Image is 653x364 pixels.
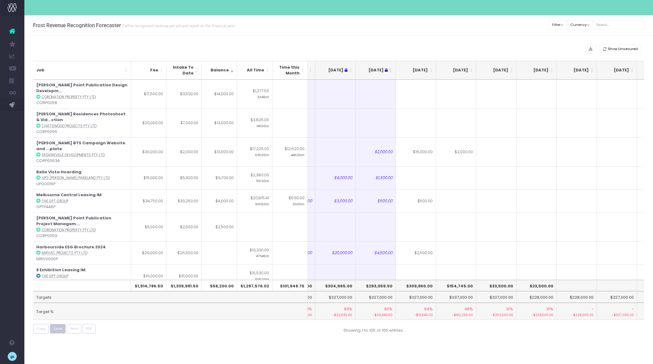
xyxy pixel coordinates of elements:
span: Copy [37,326,45,331]
td: : MIRV0006P [33,241,131,265]
th: $23,500.00 [516,280,557,291]
td: $327,000.00 [315,291,356,303]
strong: Melbourne Central Leasing IM [36,192,101,198]
span: Show Unsecured [608,46,638,52]
td: : CORP0059 [33,212,131,241]
th: All Time: activate to sort column ascending [237,61,272,80]
button: Show Unsecured [599,44,641,54]
td: $2,380.00 [237,166,272,189]
td: $29,000.00 [131,241,166,265]
td: $4,000.00 [315,166,356,189]
strong: [PERSON_NAME] BTS Campaign Website and ...plate [36,140,125,152]
small: 3h00m [293,201,304,207]
td: $1,277.50 [237,80,272,108]
td: $228,000.00 [516,291,557,303]
abbr: Erskineville Developments Pty Ltd [42,153,105,157]
span: - [632,306,634,312]
abbr: Coronation Property Pty Ltd [42,95,96,99]
td: $1,300.00 [356,166,396,189]
td: $500.00 [356,189,396,212]
td: : GPTF441P [33,264,131,287]
small: 90h50m [255,201,269,207]
span: Print [70,326,78,331]
abbr: Chatswood Projects Pty Ltd [42,124,97,128]
small: 47h45m [256,253,269,258]
button: Copy [33,324,49,333]
td: : GPTF448P [33,189,131,212]
abbr: The GPT Group [42,274,68,279]
td: $30,250.00 [166,189,202,212]
td: $9,700.00 [202,166,237,189]
td: $15,530.00 [237,264,272,287]
td: $34,750.00 [131,189,166,212]
th: Oct 25: activate to sort column ascending [436,61,476,80]
td: : CORP0056 [33,108,131,137]
th: Balance: activate to sort column ascending [202,61,237,80]
strong: [PERSON_NAME] Point Publication Design Developm... [36,82,127,94]
th: Aug 25 : activate to sort column ascending [356,61,396,80]
abbr: Coronation Property Pty Ltd [42,228,96,232]
th: $101,948.75 [272,280,308,291]
td: : CORP0058 [33,80,131,108]
td: $10,330.00 [237,241,272,265]
td: $17,225.00 [237,137,272,166]
strong: Harbourside ESG Brochure 2024 [36,244,106,250]
td: $15,000.00 [131,166,166,189]
abbr: UPG EDMONDSON PARKLAND PTY LTD [42,175,110,180]
input: Search... [593,20,644,30]
td: : CORP00634 [33,137,131,166]
small: -$33,940.50 [359,312,392,318]
small: -$182,255.00 [439,312,473,318]
small: 63h00m [255,152,269,157]
th: $1,914,786.50 [131,280,166,291]
td: $500.00 [396,189,436,212]
small: 44h30m [291,152,304,157]
img: images/default_profile_image.png [8,352,17,361]
span: 90% [384,306,392,312]
td: $2,500.00 [202,212,237,241]
th: Jan 26: activate to sort column ascending [557,61,597,80]
span: 10% [506,306,513,312]
td: $3,825.00 [237,108,272,137]
strong: 8 Exhibition Leasing IM [36,267,85,273]
th: Feb 26: activate to sort column ascending [597,61,637,80]
th: Sep 25: activate to sort column ascending [396,61,436,80]
span: 93% [344,306,352,312]
strong: [PERSON_NAME] Point Publication Project Managem... [36,215,111,227]
td: $12,620.00 [272,137,308,166]
th: Time this Month: activate to sort column ascending [272,61,308,80]
span: PDF [86,326,92,331]
td: $2,000.00 [436,137,476,166]
td: $14,000.00 [202,80,237,108]
td: $16,000.00 [166,264,202,287]
span: - [591,306,594,312]
small: 14h00m [257,123,269,128]
th: $154,745.00 [436,280,476,291]
td: Target % [33,303,308,320]
th: $293,059.50 [356,280,396,291]
td: $10,000.00 [202,137,237,166]
td: $2,500.00 [166,212,202,241]
td: $30,000.00 [131,137,166,166]
h3: Frost Revenue Recognition Forecaster [33,22,235,28]
td: $327,000.00 [396,291,436,303]
small: -$204,500.00 [520,312,553,318]
span: Excel [54,326,62,331]
th: $1,339,981.50 [166,280,202,291]
abbr: The GPT Group [42,199,68,204]
td: $5,000.00 [131,212,166,241]
button: Currency [567,20,593,30]
th: Job: activate to sort column ascending [33,61,131,80]
button: Print [67,324,81,333]
td: $26,500.00 [166,241,202,265]
button: PDF [83,324,96,333]
th: Intake To Date: activate to sort column ascending [166,61,202,80]
small: -$228,000.00 [560,312,594,318]
span: 68% [304,306,312,312]
span: 46% [464,306,473,312]
small: -$303,500.00 [479,312,513,318]
th: $309,860.00 [396,280,436,291]
small: Define recognised revenue per job and report on the financial year [121,22,235,28]
div: Showing 1 to 105 of 105 entries [343,324,403,333]
td: $16,000.00 [396,137,436,166]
